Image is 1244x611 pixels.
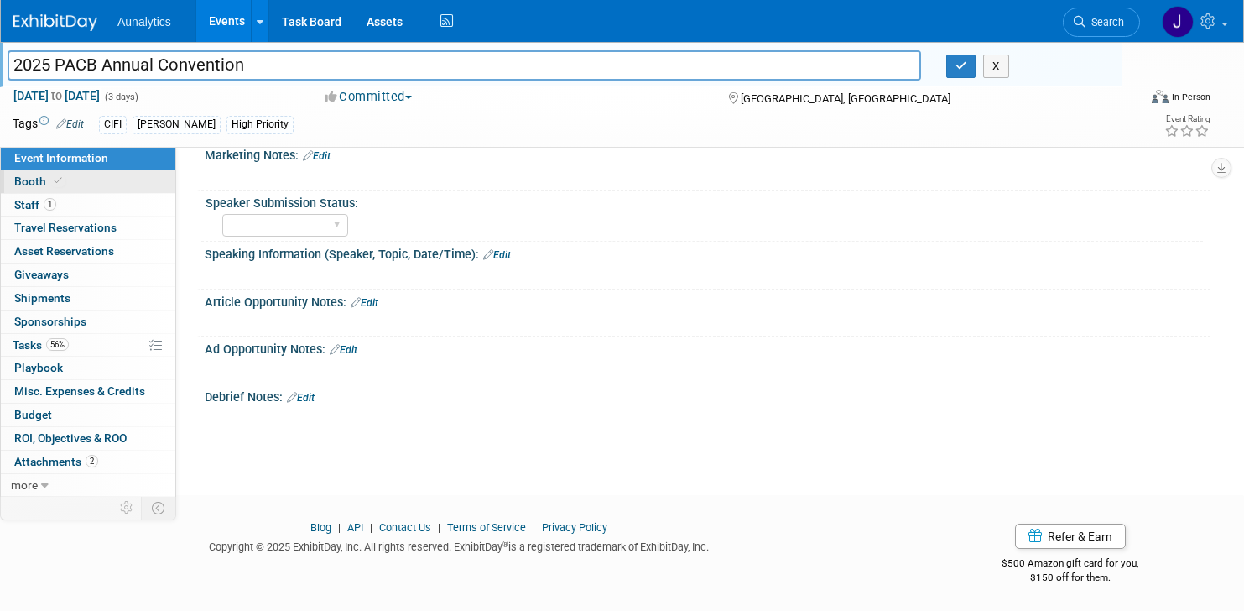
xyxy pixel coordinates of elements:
[319,88,419,106] button: Committed
[112,497,142,519] td: Personalize Event Tab Strip
[14,268,69,281] span: Giveaways
[1,194,175,217] a: Staff1
[56,118,84,130] a: Edit
[1,264,175,286] a: Giveaways
[205,242,1210,264] div: Speaking Information (Speaker, Topic, Date/Time):
[205,143,1210,164] div: Marketing Notes:
[49,89,65,102] span: to
[1,170,175,193] a: Booth
[1,240,175,263] a: Asset Reservations
[1,147,175,170] a: Event Information
[1,451,175,473] a: Attachments2
[14,361,63,374] span: Playbook
[303,150,331,162] a: Edit
[1063,8,1140,37] a: Search
[103,91,138,102] span: (3 days)
[347,521,363,534] a: API
[14,408,52,421] span: Budget
[13,338,69,352] span: Tasks
[54,176,62,185] i: Booth reservation complete
[930,546,1211,584] div: $500 Amazon gift card for you,
[14,291,70,305] span: Shipments
[14,175,65,188] span: Booth
[1,334,175,357] a: Tasks56%
[447,521,526,534] a: Terms of Service
[542,521,607,534] a: Privacy Policy
[1,474,175,497] a: more
[44,198,56,211] span: 1
[330,344,357,356] a: Edit
[1,427,175,450] a: ROI, Objectives & ROO
[434,521,445,534] span: |
[930,571,1211,585] div: $150 off for them.
[502,540,508,549] sup: ®
[226,116,294,133] div: High Priority
[1,287,175,310] a: Shipments
[1171,91,1210,103] div: In-Person
[1164,115,1210,123] div: Event Rating
[14,431,127,445] span: ROI, Objectives & ROO
[1,311,175,333] a: Sponsorships
[13,14,97,31] img: ExhibitDay
[14,384,145,398] span: Misc. Expenses & Credits
[334,521,345,534] span: |
[205,290,1210,311] div: Article Opportunity Notes:
[366,521,377,534] span: |
[86,455,98,467] span: 2
[117,15,171,29] span: Aunalytics
[99,116,127,133] div: CIFI
[205,337,1210,358] div: Ad Opportunity Notes:
[983,55,1009,78] button: X
[1085,16,1124,29] span: Search
[310,521,331,534] a: Blog
[46,338,69,351] span: 56%
[1162,6,1194,38] img: Julie Grisanti-Cieslak
[14,198,56,211] span: Staff
[1,357,175,379] a: Playbook
[14,244,114,258] span: Asset Reservations
[483,249,511,261] a: Edit
[379,521,431,534] a: Contact Us
[142,497,176,519] td: Toggle Event Tabs
[741,92,950,105] span: [GEOGRAPHIC_DATA], [GEOGRAPHIC_DATA]
[14,455,98,468] span: Attachments
[11,478,38,492] span: more
[13,535,905,555] div: Copyright © 2025 ExhibitDay, Inc. All rights reserved. ExhibitDay is a registered trademark of Ex...
[133,116,221,133] div: [PERSON_NAME]
[287,392,315,404] a: Edit
[1,380,175,403] a: Misc. Expenses & Credits
[1015,524,1126,549] a: Refer & Earn
[14,221,117,234] span: Travel Reservations
[206,191,1203,211] div: Speaker Submission Status:
[1,404,175,426] a: Budget
[1152,90,1169,103] img: Format-Inperson.png
[14,315,86,328] span: Sponsorships
[528,521,539,534] span: |
[205,384,1210,406] div: Debrief Notes:
[1032,87,1210,112] div: Event Format
[13,115,84,134] td: Tags
[1,217,175,239] a: Travel Reservations
[13,88,101,103] span: [DATE] [DATE]
[351,297,378,309] a: Edit
[14,151,108,164] span: Event Information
